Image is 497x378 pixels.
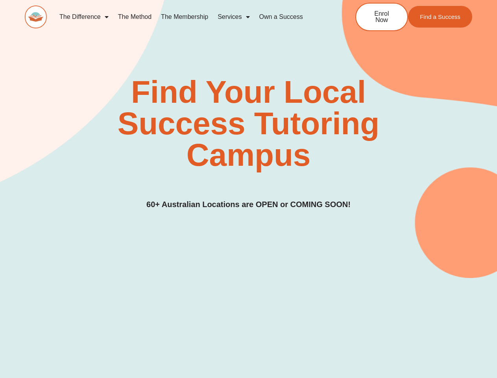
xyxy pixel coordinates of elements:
[113,8,156,26] a: The Method
[55,8,330,26] nav: Menu
[420,14,460,20] span: Find a Success
[255,8,308,26] a: Own a Success
[213,8,254,26] a: Services
[408,6,472,28] a: Find a Success
[368,11,395,23] span: Enrol Now
[55,8,113,26] a: The Difference
[355,3,408,31] a: Enrol Now
[72,76,425,171] h2: Find Your Local Success Tutoring Campus
[156,8,213,26] a: The Membership
[458,340,497,378] iframe: Chat Widget
[146,198,351,211] h3: 60+ Australian Locations are OPEN or COMING SOON!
